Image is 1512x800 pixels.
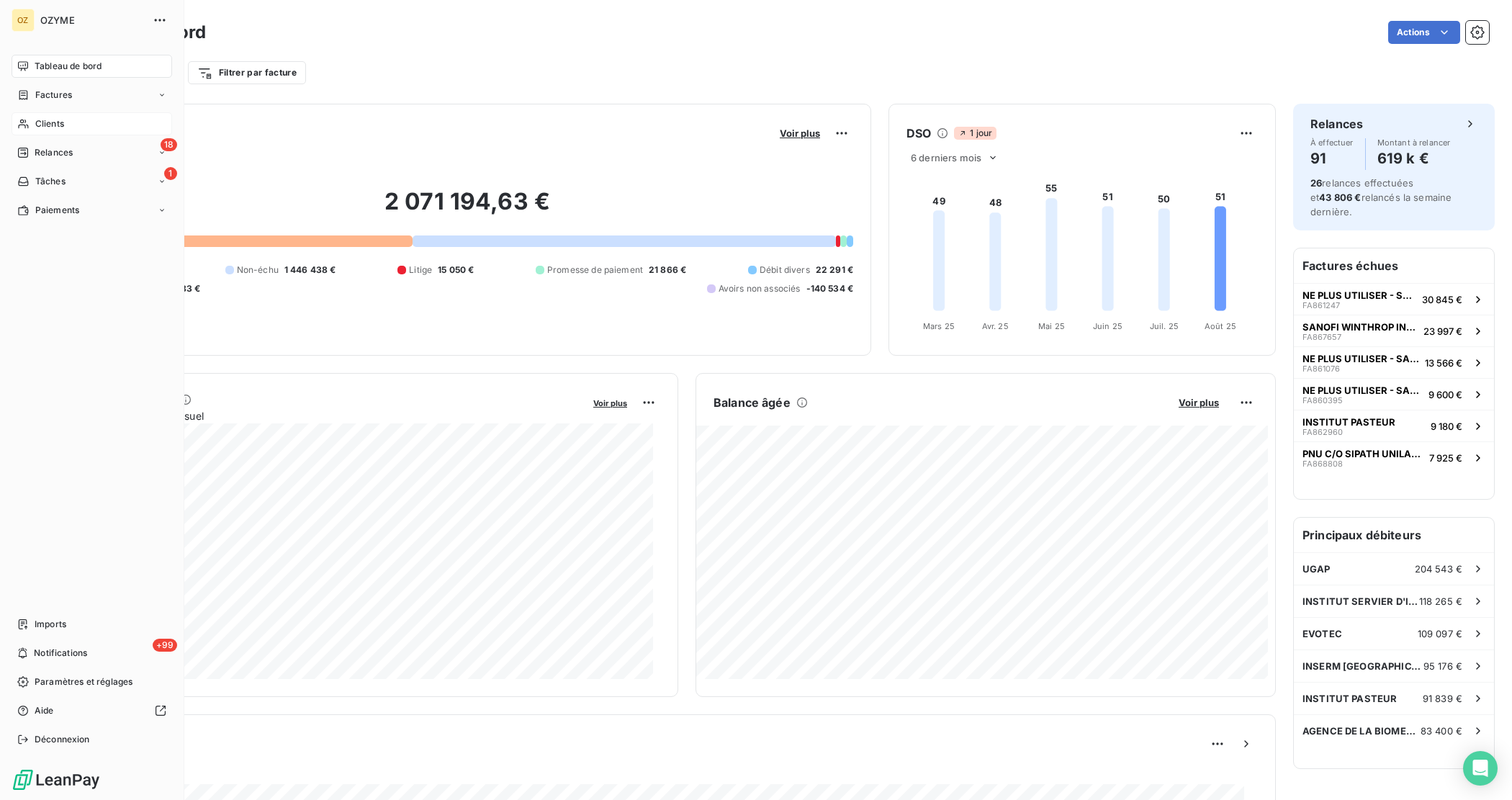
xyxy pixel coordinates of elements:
[12,670,172,693] a: Paramètres et réglages
[1174,396,1223,409] button: Voir plus
[589,396,631,409] button: Voir plus
[1415,563,1462,575] span: 204 543 €
[284,264,336,277] span: 1 446 438 €
[1302,321,1418,333] span: SANOFI WINTHROP INDUSTRIE
[12,613,172,636] a: Imports
[12,55,172,78] a: Tableau de bord
[1423,693,1462,704] span: 91 839 €
[1419,595,1462,607] span: 118 265 €
[1319,192,1361,203] span: 43 806 €
[1093,321,1122,331] tspan: Juin 25
[1425,357,1462,369] span: 13 566 €
[1294,518,1494,552] h6: Principaux débiteurs
[780,127,820,139] span: Voir plus
[923,321,955,331] tspan: Mars 25
[1423,325,1462,337] span: 23 997 €
[12,112,172,135] a: Clients
[12,84,172,107] a: Factures
[1294,283,1494,315] button: NE PLUS UTILISER - SANOFI [PERSON_NAME]FA86124730 845 €
[81,408,583,423] span: Chiffre d'affaires mensuel
[982,321,1009,331] tspan: Avr. 25
[1302,364,1340,373] span: FA861076
[1294,346,1494,378] button: NE PLUS UTILISER - SANOFI [PERSON_NAME]FA86107613 566 €
[35,89,72,102] span: Factures
[1294,410,1494,441] button: INSTITUT PASTEURFA8629609 180 €
[1423,660,1462,672] span: 95 176 €
[35,733,90,746] span: Déconnexion
[161,138,177,151] span: 18
[40,14,144,26] span: OZYME
[1422,294,1462,305] span: 30 845 €
[81,187,853,230] h2: 2 071 194,63 €
[35,117,64,130] span: Clients
[12,699,172,722] a: Aide
[1377,138,1451,147] span: Montant à relancer
[1310,115,1363,132] h6: Relances
[1302,385,1423,396] span: NE PLUS UTILISER - SANOFI [PERSON_NAME]
[12,768,101,791] img: Logo LeanPay
[1428,389,1462,400] span: 9 600 €
[816,264,853,277] span: 22 291 €
[164,167,177,180] span: 1
[237,264,279,277] span: Non-échu
[1294,248,1494,283] h6: Factures échues
[1388,21,1460,44] button: Actions
[409,264,432,277] span: Litige
[1302,333,1341,341] span: FA867657
[911,152,981,163] span: 6 derniers mois
[12,9,35,32] div: OZ
[34,647,87,660] span: Notifications
[1302,725,1421,737] span: AGENCE DE LA BIOMEDECINE
[1302,459,1343,468] span: FA868808
[1302,448,1423,459] span: PNU C/O SIPATH UNILABS
[438,264,474,277] span: 15 050 €
[1310,138,1354,147] span: À effectuer
[714,394,791,411] h6: Balance âgée
[153,639,177,652] span: +99
[1310,177,1452,217] span: relances effectuées et relancés la semaine dernière.
[1429,452,1462,464] span: 7 925 €
[775,127,824,140] button: Voir plus
[1302,416,1395,428] span: INSTITUT PASTEUR
[1294,378,1494,410] button: NE PLUS UTILISER - SANOFI [PERSON_NAME]FA8603959 600 €
[35,618,66,631] span: Imports
[35,704,54,717] span: Aide
[35,204,79,217] span: Paiements
[1302,428,1343,436] span: FA862960
[12,170,172,193] a: 1Tâches
[35,146,73,159] span: Relances
[1294,441,1494,473] button: PNU C/O SIPATH UNILABSFA8688087 925 €
[760,264,810,277] span: Débit divers
[1302,693,1397,704] span: INSTITUT PASTEUR
[1431,421,1462,432] span: 9 180 €
[1179,397,1219,408] span: Voir plus
[1302,628,1342,639] span: EVOTEC
[1463,751,1498,786] div: Open Intercom Messenger
[649,264,686,277] span: 21 866 €
[1302,353,1419,364] span: NE PLUS UTILISER - SANOFI [PERSON_NAME]
[593,398,627,408] span: Voir plus
[1377,147,1451,170] h4: 619 k €
[806,282,854,295] span: -140 534 €
[1302,396,1343,405] span: FA860395
[906,125,931,142] h6: DSO
[954,127,996,140] span: 1 jour
[35,60,102,73] span: Tableau de bord
[1302,660,1423,672] span: INSERM [GEOGRAPHIC_DATA]-IDF CENTRE NORD (P5)
[1302,563,1331,575] span: UGAP
[1150,321,1179,331] tspan: Juil. 25
[35,675,132,688] span: Paramètres et réglages
[1310,147,1354,170] h4: 91
[1302,289,1416,301] span: NE PLUS UTILISER - SANOFI [PERSON_NAME]
[1294,315,1494,346] button: SANOFI WINTHROP INDUSTRIEFA86765723 997 €
[547,264,643,277] span: Promesse de paiement
[1310,177,1322,189] span: 26
[35,175,66,188] span: Tâches
[1418,628,1462,639] span: 109 097 €
[1421,725,1462,737] span: 83 400 €
[1302,301,1340,310] span: FA861247
[1302,595,1419,607] span: INSTITUT SERVIER D'INNOVATION THERAPEUTIQUE
[12,199,172,222] a: Paiements
[719,282,801,295] span: Avoirs non associés
[188,61,306,84] button: Filtrer par facture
